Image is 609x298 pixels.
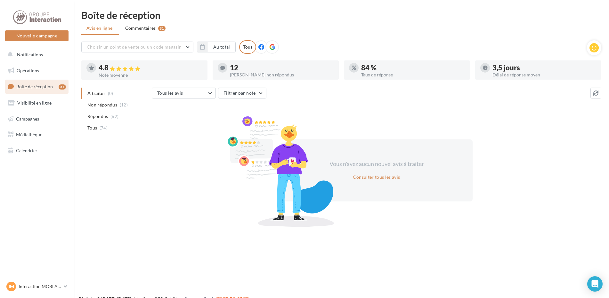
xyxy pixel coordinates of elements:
[16,116,39,121] span: Campagnes
[87,102,117,108] span: Non répondus
[321,160,432,168] div: Vous n'avez aucun nouvel avis à traiter
[87,125,97,131] span: Tous
[239,40,256,54] div: Tous
[492,64,596,71] div: 3,5 jours
[19,283,61,290] p: Interaction MORLAIX
[152,88,216,98] button: Tous les avis
[87,44,182,50] span: Choisir un point de vente ou un code magasin
[9,283,14,290] span: IM
[87,113,108,120] span: Répondus
[5,30,69,41] button: Nouvelle campagne
[4,48,67,61] button: Notifications
[587,276,603,292] div: Open Intercom Messenger
[17,100,52,106] span: Visibilité en ligne
[16,84,53,89] span: Boîte de réception
[5,280,69,293] a: IM Interaction MORLAIX
[99,73,202,77] div: Note moyenne
[16,148,37,153] span: Calendrier
[110,114,118,119] span: (62)
[4,64,70,77] a: Opérations
[208,42,236,52] button: Au total
[230,73,334,77] div: [PERSON_NAME] non répondus
[350,173,402,181] button: Consulter tous les avis
[125,25,156,31] span: Commentaires
[120,102,128,107] span: (12)
[158,26,166,31] div: 31
[16,132,42,137] span: Médiathèque
[218,88,266,98] button: Filtrer par note
[81,10,601,20] div: Boîte de réception
[100,125,108,130] span: (74)
[492,73,596,77] div: Délai de réponse moyen
[361,64,465,71] div: 84 %
[17,52,43,57] span: Notifications
[17,68,39,73] span: Opérations
[230,64,334,71] div: 12
[99,64,202,72] div: 4.8
[81,42,193,52] button: Choisir un point de vente ou un code magasin
[157,90,183,96] span: Tous les avis
[197,42,236,52] button: Au total
[4,112,70,126] a: Campagnes
[361,73,465,77] div: Taux de réponse
[4,128,70,141] a: Médiathèque
[4,96,70,110] a: Visibilité en ligne
[59,84,66,90] div: 31
[4,80,70,93] a: Boîte de réception31
[4,144,70,157] a: Calendrier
